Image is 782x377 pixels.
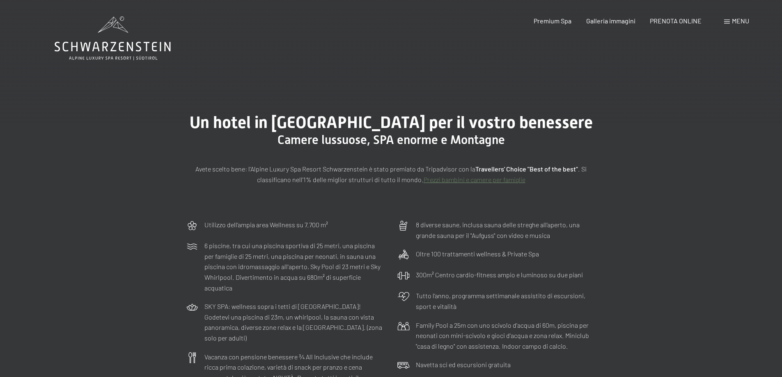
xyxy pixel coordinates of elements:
[650,17,702,25] a: PRENOTA ONLINE
[416,320,596,352] p: Family Pool a 25m con uno scivolo d'acqua di 60m, piscina per neonati con mini-scivolo e gioci d'...
[190,113,593,132] span: Un hotel in [GEOGRAPHIC_DATA] per il vostro benessere
[416,249,539,259] p: Oltre 100 trattamenti wellness & Private Spa
[416,359,511,370] p: Navetta sci ed escursioni gratuita
[416,290,596,311] p: Tutto l’anno, programma settimanale assistito di escursioni, sport e vitalità
[416,219,596,240] p: 8 diverse saune, inclusa sauna delle streghe all’aperto, una grande sauna per il "Aufguss" con vi...
[475,165,578,173] strong: Travellers' Choice "Best of the best"
[204,219,328,230] p: Utilizzo dell‘ampia area Wellness su 7.700 m²
[204,301,385,343] p: SKY SPA: wellness sopra i tetti di [GEOGRAPHIC_DATA]! Godetevi una piscina di 23m, un whirlpool, ...
[416,270,583,280] p: 300m² Centro cardio-fitness ampio e luminoso su due piani
[186,164,596,185] p: Avete scelto bene: l’Alpine Luxury Spa Resort Schwarzenstein è stato premiato da Tripadvisor con ...
[204,240,385,293] p: 6 piscine, tra cui una piscina sportiva di 25 metri, una piscina per famiglie di 25 metri, una pi...
[277,133,505,147] span: Camere lussuose, SPA enorme e Montagne
[424,176,525,183] a: Prezzi bambini e camere per famiglie
[534,17,571,25] a: Premium Spa
[586,17,635,25] a: Galleria immagini
[732,17,749,25] span: Menu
